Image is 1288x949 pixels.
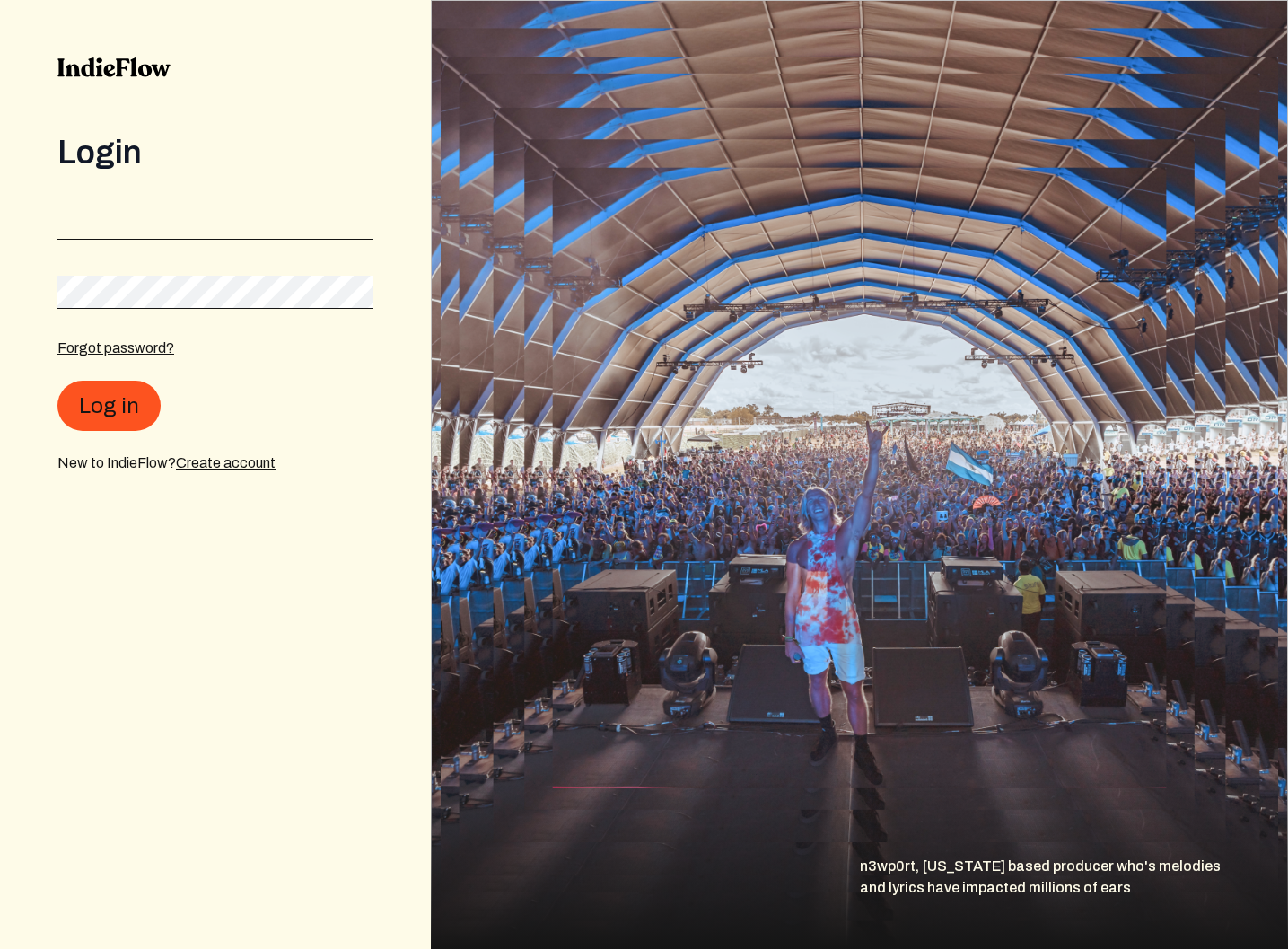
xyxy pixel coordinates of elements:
[57,57,171,77] img: indieflow-logo-black.svg
[57,340,174,356] a: Forgot password?
[176,455,276,470] a: Create account
[57,381,161,431] button: Log in
[57,453,373,474] div: New to IndieFlow?
[57,135,373,171] div: Login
